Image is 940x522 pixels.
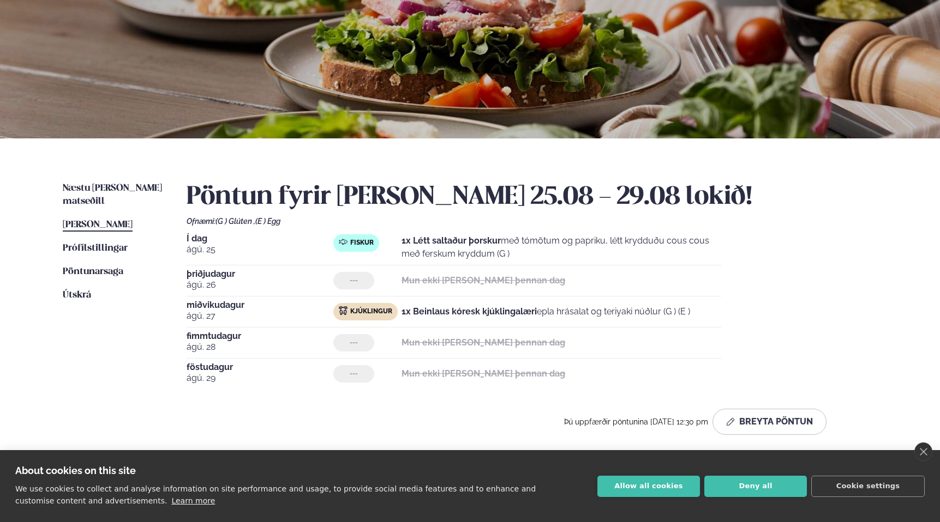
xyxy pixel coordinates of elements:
[350,307,392,316] span: Kjúklingur
[187,217,877,226] div: Ofnæmi:
[704,476,807,497] button: Deny all
[564,417,708,426] span: Þú uppfærðir pöntunina [DATE] 12:30 pm
[215,217,255,226] span: (G ) Glúten ,
[63,218,133,232] a: [PERSON_NAME]
[350,276,358,285] span: ---
[713,409,827,435] button: Breyta Pöntun
[187,301,333,309] span: miðvikudagur
[63,289,91,302] a: Útskrá
[187,332,333,341] span: fimmtudagur
[597,476,700,497] button: Allow all cookies
[63,220,133,229] span: [PERSON_NAME]
[811,476,925,497] button: Cookie settings
[402,234,721,260] p: með tómötum og papriku, létt krydduðu cous cous með ferskum kryddum (G )
[402,305,690,318] p: epla hrásalat og teriyaki núðlur (G ) (E )
[255,217,280,226] span: (E ) Egg
[402,368,565,379] strong: Mun ekki [PERSON_NAME] þennan dag
[339,306,348,315] img: chicken.svg
[63,290,91,300] span: Útskrá
[402,306,537,317] strong: 1x Beinlaus kóresk kjúklingalæri
[187,278,333,292] span: ágú. 26
[187,309,333,323] span: ágú. 27
[171,496,215,505] a: Learn more
[63,184,162,206] span: Næstu [PERSON_NAME] matseðill
[187,182,877,213] h2: Pöntun fyrir [PERSON_NAME] 25.08 - 29.08 lokið!
[187,270,333,278] span: þriðjudagur
[63,242,128,255] a: Prófílstillingar
[914,442,932,461] a: close
[187,341,333,354] span: ágú. 28
[63,265,123,278] a: Pöntunarsaga
[63,182,165,208] a: Næstu [PERSON_NAME] matseðill
[187,234,333,243] span: Í dag
[15,465,136,476] strong: About cookies on this site
[187,372,333,385] span: ágú. 29
[402,337,565,348] strong: Mun ekki [PERSON_NAME] þennan dag
[187,363,333,372] span: föstudagur
[339,238,348,246] img: fish.svg
[187,243,333,256] span: ágú. 25
[15,484,536,505] p: We use cookies to collect and analyse information on site performance and usage, to provide socia...
[350,239,374,247] span: Fiskur
[402,235,501,246] strong: 1x Létt saltaður þorskur
[350,338,358,347] span: ---
[350,369,358,378] span: ---
[402,275,565,286] strong: Mun ekki [PERSON_NAME] þennan dag
[63,267,123,276] span: Pöntunarsaga
[63,244,128,253] span: Prófílstillingar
